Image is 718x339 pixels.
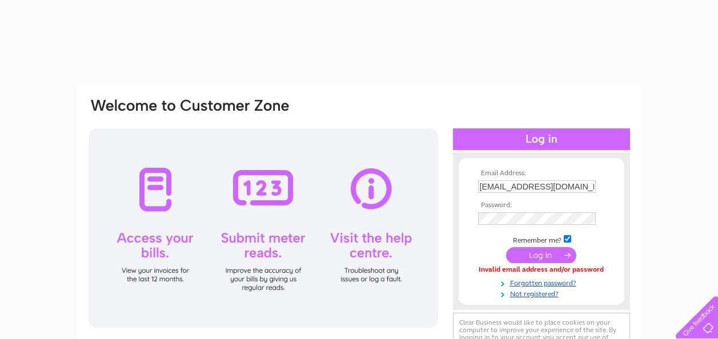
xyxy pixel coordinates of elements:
td: Remember me? [475,233,608,245]
input: Submit [506,247,576,263]
th: Password: [475,201,608,209]
div: Invalid email address and/or password [478,266,605,274]
a: Forgotten password? [478,277,608,288]
a: Not registered? [478,288,608,298]
th: Email Address: [475,169,608,177]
